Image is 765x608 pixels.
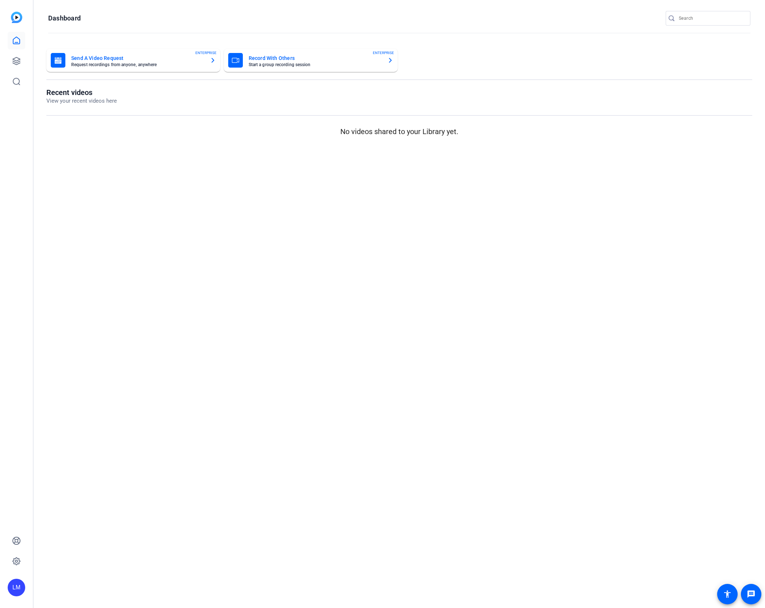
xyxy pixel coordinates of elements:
mat-card-subtitle: Request recordings from anyone, anywhere [71,62,204,67]
p: No videos shared to your Library yet. [46,126,752,137]
h1: Recent videos [46,88,117,97]
h1: Dashboard [48,14,81,23]
img: blue-gradient.svg [11,12,22,23]
mat-icon: accessibility [723,590,732,598]
span: ENTERPRISE [373,50,394,56]
div: LM [8,579,25,596]
span: ENTERPRISE [195,50,217,56]
mat-card-subtitle: Start a group recording session [249,62,382,67]
button: Send A Video RequestRequest recordings from anyone, anywhereENTERPRISE [46,49,220,72]
mat-card-title: Send A Video Request [71,54,204,62]
mat-icon: message [747,590,756,598]
button: Record With OthersStart a group recording sessionENTERPRISE [224,49,398,72]
input: Search [679,14,745,23]
mat-card-title: Record With Others [249,54,382,62]
p: View your recent videos here [46,97,117,105]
